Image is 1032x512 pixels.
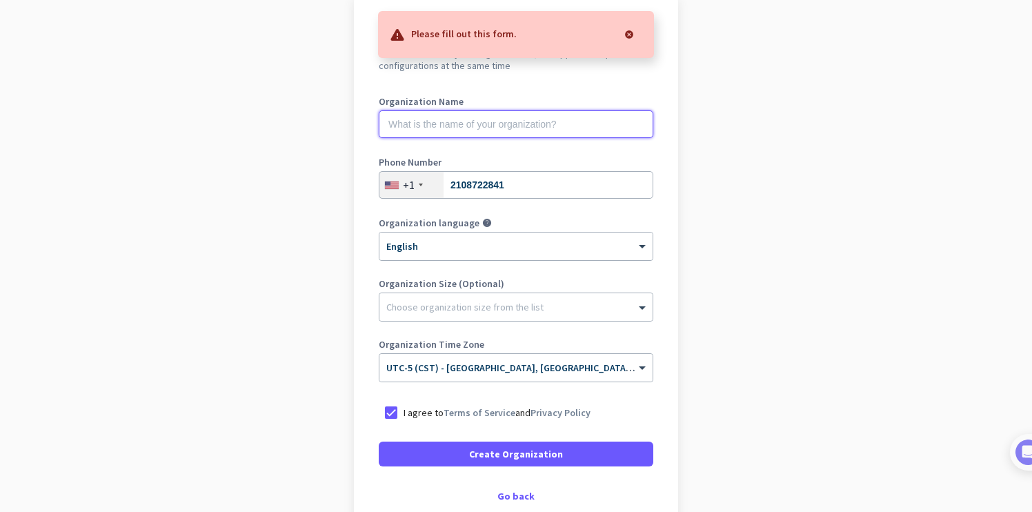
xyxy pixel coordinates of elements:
[444,406,515,419] a: Terms of Service
[379,339,653,349] label: Organization Time Zone
[379,279,653,288] label: Organization Size (Optional)
[379,491,653,501] div: Go back
[411,26,517,40] p: Please fill out this form.
[404,406,591,420] p: I agree to and
[403,178,415,192] div: +1
[482,218,492,228] i: help
[379,218,479,228] label: Organization language
[469,447,563,461] span: Create Organization
[379,442,653,466] button: Create Organization
[379,47,653,72] h2: Note: You can always change this later, or support multiple configurations at the same time
[379,97,653,106] label: Organization Name
[379,110,653,138] input: What is the name of your organization?
[379,157,653,167] label: Phone Number
[530,406,591,419] a: Privacy Policy
[379,171,653,199] input: 201-555-0123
